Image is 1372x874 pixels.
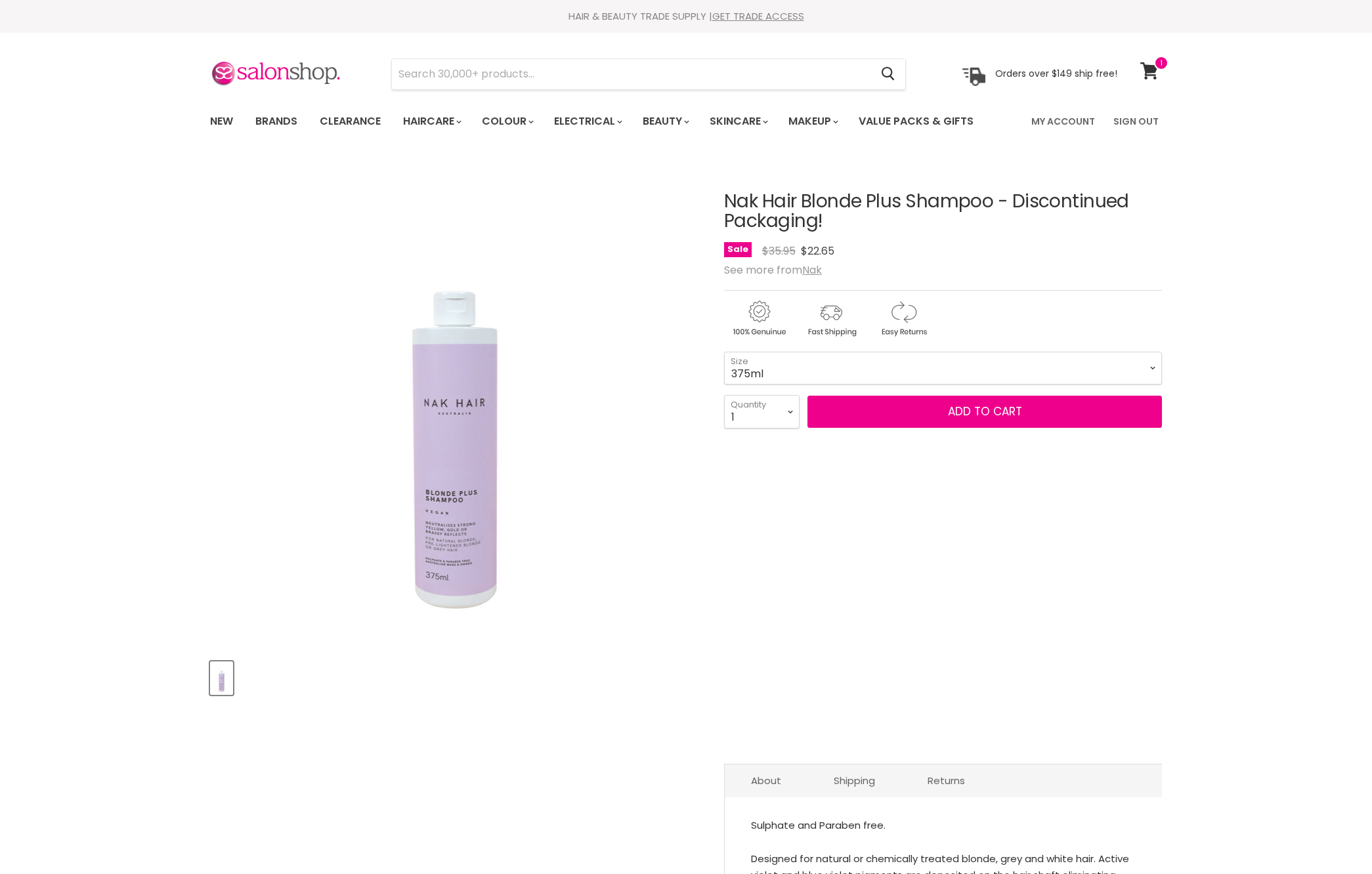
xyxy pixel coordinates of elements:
[1023,108,1103,135] a: My Account
[208,657,702,695] div: Product thumbnails
[724,395,800,428] select: Quantity
[724,192,1162,232] h1: Nak Hair Blonde Plus Shampoo - Discontinued Packaging!
[210,661,233,695] button: Nak Hair Blonde Plus Shampoo - Discontinued Packaging!
[246,108,307,135] a: Brands
[200,108,243,135] a: New
[700,108,776,135] a: Skincare
[807,396,1162,428] button: Add to cart
[392,59,870,89] input: Search
[310,108,391,135] a: Clearance
[724,262,822,278] span: See more from
[849,108,983,135] a: Value Packs & Gifts
[393,108,469,135] a: Haircare
[762,243,796,259] span: $35.95
[391,58,906,90] form: Product
[779,108,846,135] a: Makeup
[807,764,901,797] a: Shipping
[1105,108,1167,135] a: Sign Out
[472,108,542,135] a: Colour
[801,243,834,259] span: $22.65
[200,102,1004,140] ul: Main menu
[194,10,1178,23] div: HAIR & BEAUTY TRADE SUPPLY |
[211,663,232,694] img: Nak Hair Blonde Plus Shampoo - Discontinued Packaging!
[724,242,752,257] span: Sale
[210,159,700,649] div: Nak Hair Blonde Plus Shampoo - Discontinued Packaging! image. Click or Scroll to Zoom.
[712,9,804,23] a: GET TRADE ACCESS
[725,764,807,797] a: About
[544,108,630,135] a: Electrical
[868,299,938,339] img: returns.gif
[633,108,697,135] a: Beauty
[796,299,866,339] img: shipping.gif
[901,764,991,797] a: Returns
[948,404,1022,419] span: Add to cart
[194,102,1178,140] nav: Main
[802,262,822,278] a: Nak
[724,299,794,339] img: genuine.gif
[302,174,609,633] img: Nak Hair Blonde Plus Shampoo - Discontinued Packaging!
[995,68,1117,79] p: Orders over $149 ship free!
[870,59,905,89] button: Search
